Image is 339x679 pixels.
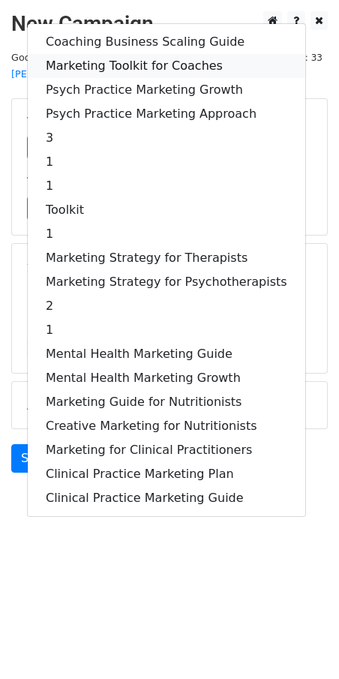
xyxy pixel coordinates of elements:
[28,126,305,150] a: 3
[28,174,305,198] a: 1
[28,78,305,102] a: Psych Practice Marketing Growth
[11,52,178,80] small: Google Sheet:
[28,270,305,294] a: Marketing Strategy for Psychotherapists
[28,294,305,318] a: 2
[28,486,305,510] a: Clinical Practice Marketing Guide
[28,30,305,54] a: Coaching Business Scaling Guide
[28,414,305,438] a: Creative Marketing for Nutritionists
[28,222,305,246] a: 1
[11,11,328,37] h2: New Campaign
[28,150,305,174] a: 1
[264,607,339,679] iframe: Chat Widget
[28,318,305,342] a: 1
[28,246,305,270] a: Marketing Strategy for Therapists
[28,462,305,486] a: Clinical Practice Marketing Plan
[28,54,305,78] a: Marketing Toolkit for Coaches
[11,444,61,473] a: Send
[28,342,305,366] a: Mental Health Marketing Guide
[28,366,305,390] a: Mental Health Marketing Growth
[28,102,305,126] a: Psych Practice Marketing Approach
[28,198,305,222] a: Toolkit
[28,390,305,414] a: Marketing Guide for Nutritionists
[28,438,305,462] a: Marketing for Clinical Practitioners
